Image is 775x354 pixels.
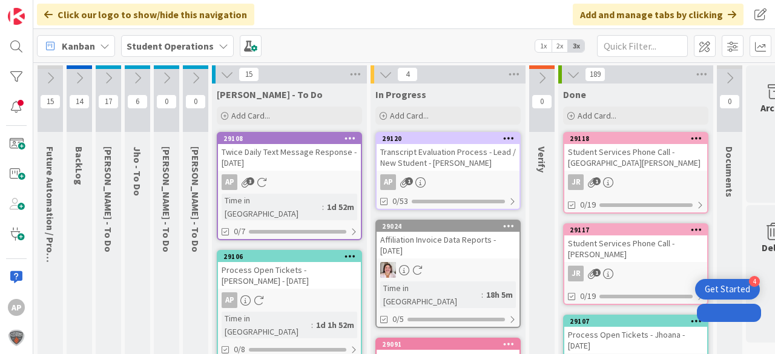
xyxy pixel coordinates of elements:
div: 1d 52m [324,200,357,214]
div: 29117Student Services Phone Call - [PERSON_NAME] [564,225,707,262]
span: 0/5 [392,313,404,326]
div: 4 [749,276,760,287]
div: 29118Student Services Phone Call - [GEOGRAPHIC_DATA][PERSON_NAME] [564,133,707,171]
div: Twice Daily Text Message Response - [DATE] [218,144,361,171]
div: JR [568,266,584,281]
span: 1 [405,177,413,185]
img: avatar [8,329,25,346]
div: Add and manage tabs by clicking [573,4,744,25]
div: 29091 [382,340,519,349]
span: Zaida - To Do [160,146,173,252]
div: 29117 [564,225,707,235]
span: 0/53 [392,195,408,208]
b: Student Operations [127,40,214,52]
span: 0/19 [580,198,596,211]
div: 29118 [570,134,707,143]
div: JR [564,174,707,190]
span: Kanban [62,39,95,53]
div: AP [218,174,361,190]
div: 29117 [570,226,707,234]
div: AP [222,174,237,190]
div: 29120 [382,134,519,143]
span: 0 [156,94,177,109]
div: 29024 [382,222,519,231]
span: 15 [239,67,259,82]
div: 29106 [223,252,361,261]
span: Documents [724,146,736,197]
div: Student Services Phone Call - [PERSON_NAME] [564,235,707,262]
span: Add Card... [390,110,429,121]
span: 0/7 [234,225,245,238]
div: 29024 [377,221,519,232]
div: AP [380,174,396,190]
div: Time in [GEOGRAPHIC_DATA] [222,312,311,338]
span: 0 [719,94,740,109]
span: Jho - To Do [131,146,143,196]
span: : [311,318,313,332]
span: : [322,200,324,214]
div: 29024Affiliation Invoice Data Reports - [DATE] [377,221,519,258]
div: 29106 [218,251,361,262]
span: 3x [568,40,584,52]
span: 1 [593,269,601,277]
div: AP [222,292,237,308]
div: Process Open Tickets - [PERSON_NAME] - [DATE] [218,262,361,289]
span: Eric - To Do [190,146,202,252]
span: 15 [40,94,61,109]
div: Click our logo to show/hide this navigation [37,4,254,25]
span: Verify [536,146,548,172]
div: Transcript Evaluation Process - Lead / New Student - [PERSON_NAME] [377,144,519,171]
span: 3 [246,177,254,185]
span: In Progress [375,88,426,100]
span: 1x [535,40,552,52]
span: 0 [532,94,552,109]
span: Add Card... [231,110,270,121]
span: : [481,288,483,301]
span: 4 [397,67,418,82]
div: JR [564,266,707,281]
div: 29120Transcript Evaluation Process - Lead / New Student - [PERSON_NAME] [377,133,519,171]
div: 29118 [564,133,707,144]
span: 1 [593,177,601,185]
input: Quick Filter... [597,35,688,57]
div: 29091 [377,339,519,350]
span: 2x [552,40,568,52]
div: Time in [GEOGRAPHIC_DATA] [380,281,481,308]
span: Add Card... [578,110,616,121]
div: EW [377,262,519,278]
div: Affiliation Invoice Data Reports - [DATE] [377,232,519,258]
div: AP [377,174,519,190]
span: 0/19 [580,290,596,303]
div: 29108 [218,133,361,144]
span: Done [563,88,586,100]
span: Amanda - To Do [217,88,323,100]
div: 29107 [570,317,707,326]
div: 29107 [564,316,707,327]
div: Process Open Tickets - Jhoana - [DATE] [564,327,707,353]
div: Time in [GEOGRAPHIC_DATA] [222,194,322,220]
div: 29107Process Open Tickets - Jhoana - [DATE] [564,316,707,353]
div: Get Started [705,283,750,295]
img: Visit kanbanzone.com [8,8,25,25]
span: 14 [69,94,90,109]
div: 29108 [223,134,361,143]
span: Future Automation / Process Building [44,146,56,311]
div: 29120 [377,133,519,144]
span: 17 [98,94,119,109]
div: 29108Twice Daily Text Message Response - [DATE] [218,133,361,171]
span: 189 [585,67,605,82]
div: AP [218,292,361,308]
div: Student Services Phone Call - [GEOGRAPHIC_DATA][PERSON_NAME] [564,144,707,171]
span: Emilie - To Do [102,146,114,252]
span: BackLog [73,146,85,185]
div: JR [568,174,584,190]
div: 29106Process Open Tickets - [PERSON_NAME] - [DATE] [218,251,361,289]
div: 18h 5m [483,288,516,301]
div: 1d 1h 52m [313,318,357,332]
div: Open Get Started checklist, remaining modules: 4 [695,279,760,300]
span: 0 [185,94,206,109]
span: 6 [127,94,148,109]
div: AP [8,299,25,316]
img: EW [380,262,396,278]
